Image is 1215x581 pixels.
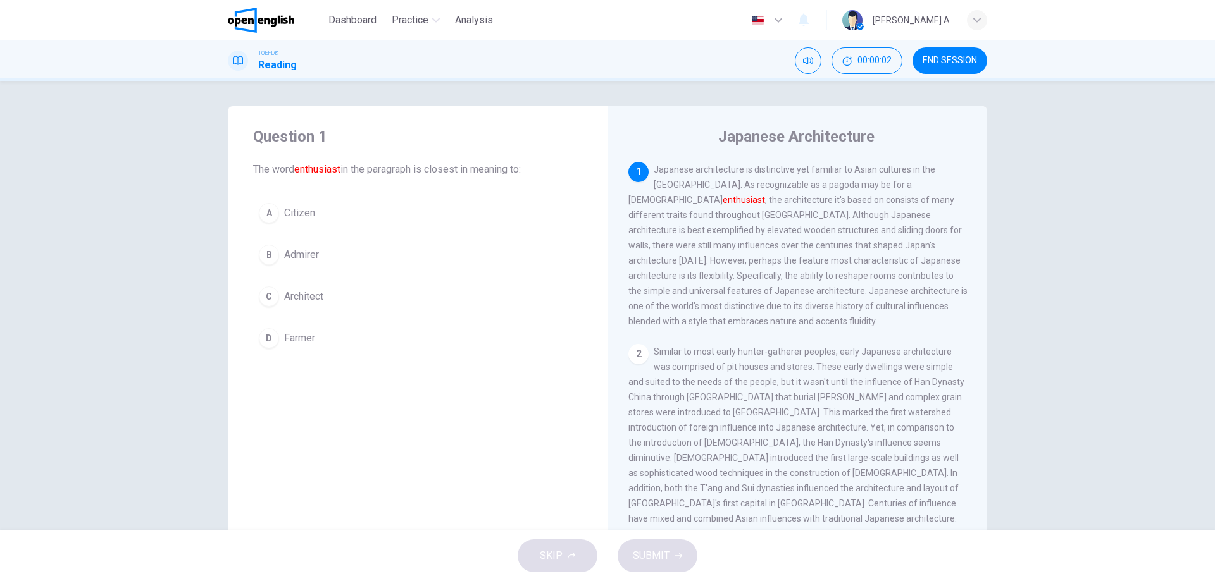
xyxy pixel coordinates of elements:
[259,203,279,223] div: A
[253,126,582,147] h4: Question 1
[284,247,319,262] span: Admirer
[253,322,582,354] button: DFarmer
[259,286,279,307] div: C
[387,9,445,32] button: Practice
[450,9,498,32] button: Analysis
[718,126,875,147] h4: Japanese Architecture
[258,58,297,73] h1: Reading
[253,239,582,271] button: BAdmirer
[259,245,279,265] div: B
[253,162,582,177] span: The word in the paragraph is closest in meaning to:
[628,162,649,182] div: 1
[284,331,315,346] span: Farmer
[323,9,382,32] button: Dashboard
[228,8,294,33] img: OpenEnglish logo
[328,13,377,28] span: Dashboard
[842,10,863,30] img: Profile picture
[750,16,766,25] img: en
[913,47,987,74] button: END SESSION
[832,47,902,74] button: 00:00:02
[284,289,323,304] span: Architect
[284,205,315,221] span: Citizen
[723,195,765,205] font: enthusiast
[857,56,892,66] span: 00:00:02
[832,47,902,74] div: Hide
[628,346,965,554] span: Similar to most early hunter-gatherer peoples, early Japanese architecture was comprised of pit h...
[228,8,323,33] a: OpenEnglish logo
[392,13,428,28] span: Practice
[628,344,649,364] div: 2
[795,47,821,74] div: Mute
[294,163,340,175] font: enthusiast
[923,56,977,66] span: END SESSION
[455,13,493,28] span: Analysis
[258,49,278,58] span: TOEFL®
[628,164,968,326] span: Japanese architecture is distinctive yet familiar to Asian cultures in the [GEOGRAPHIC_DATA]. As ...
[873,13,952,28] div: [PERSON_NAME] A.
[253,281,582,312] button: CArchitect
[253,197,582,229] button: ACitizen
[259,328,279,348] div: D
